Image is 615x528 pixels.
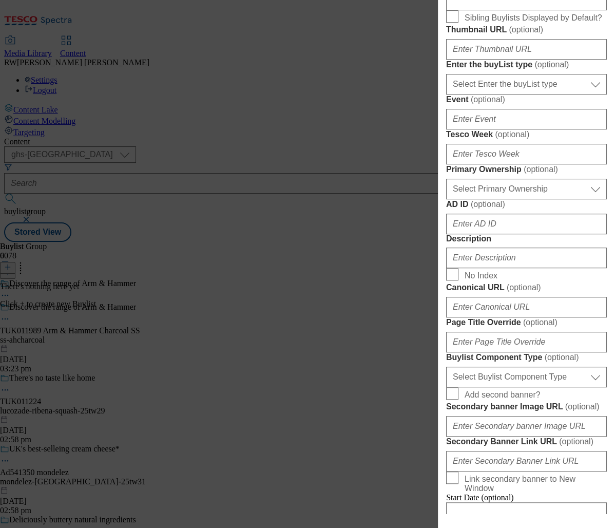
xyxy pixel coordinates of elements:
input: Enter Page Title Override [446,332,607,352]
input: Enter Event [446,109,607,129]
label: Secondary banner Image URL [446,402,607,412]
span: ( optional ) [507,283,541,292]
input: Enter Thumbnail URL [446,39,607,60]
label: Page Title Override [446,317,607,328]
span: ( optional ) [509,25,543,34]
span: ( optional ) [534,60,569,69]
span: Add second banner? [465,390,541,400]
label: Canonical URL [446,282,607,293]
span: ( optional ) [545,353,579,362]
label: Buylist Component Type [446,352,607,363]
label: Thumbnail URL [446,25,607,35]
label: Tesco Week [446,129,607,140]
span: No Index [465,271,497,280]
label: Description [446,234,607,243]
span: ( optional ) [523,318,558,327]
input: Enter Description [446,248,607,268]
label: AD ID [446,199,607,210]
span: ( optional ) [471,200,505,209]
input: Enter AD ID [446,214,607,234]
span: Start Date (optional) [446,493,514,502]
span: ( optional ) [524,165,558,174]
span: Sibling Buylists Displayed by Default? [465,13,602,23]
span: Link secondary banner to New Window [465,475,603,493]
input: Enter Tesco Week [446,144,607,164]
input: Enter Canonical URL [446,297,607,317]
input: Enter Date [446,502,607,523]
span: ( optional ) [565,402,600,411]
input: Enter Secondary banner Image URL [446,416,607,437]
label: Secondary Banner Link URL [446,437,607,447]
label: Enter the buyList type [446,60,607,70]
span: ( optional ) [495,130,529,139]
span: ( optional ) [559,437,593,446]
label: Primary Ownership [446,164,607,175]
label: Event [446,95,607,105]
input: Enter Secondary Banner Link URL [446,451,607,472]
span: ( optional ) [471,95,505,104]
